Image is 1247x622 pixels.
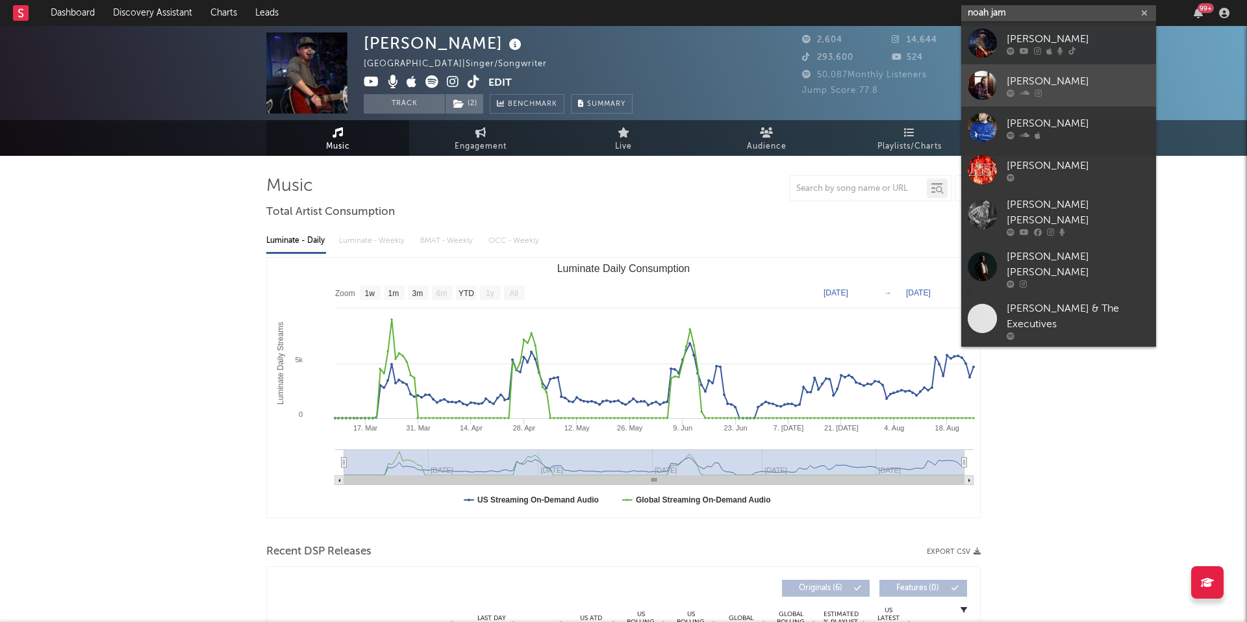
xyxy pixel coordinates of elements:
[892,36,937,44] span: 14,644
[1007,116,1150,131] div: [PERSON_NAME]
[266,230,326,252] div: Luminate - Daily
[961,243,1156,295] a: [PERSON_NAME] [PERSON_NAME]
[892,53,923,62] span: 524
[1007,197,1150,229] div: [PERSON_NAME] [PERSON_NAME]
[802,53,853,62] span: 293,600
[1198,3,1214,13] div: 99 +
[364,56,562,72] div: [GEOGRAPHIC_DATA] | Singer/Songwriter
[802,36,842,44] span: 2,604
[961,64,1156,106] a: [PERSON_NAME]
[388,289,399,298] text: 1m
[459,289,474,298] text: YTD
[1007,158,1150,173] div: [PERSON_NAME]
[488,75,512,92] button: Edit
[673,424,692,432] text: 9. Jun
[695,120,838,156] a: Audience
[365,289,375,298] text: 1w
[961,5,1156,21] input: Search for artists
[486,289,494,298] text: 1y
[782,580,870,597] button: Originals(6)
[888,584,948,592] span: Features ( 0 )
[455,139,507,155] span: Engagement
[409,120,552,156] a: Engagement
[364,32,525,54] div: [PERSON_NAME]
[824,288,848,297] text: [DATE]
[299,410,303,418] text: 0
[587,101,625,108] span: Summary
[774,424,804,432] text: 7. [DATE]
[267,258,980,517] svg: Luminate Daily Consumption
[571,94,633,114] button: Summary
[615,139,632,155] span: Live
[636,495,771,504] text: Global Streaming On-Demand Audio
[1007,249,1150,280] div: [PERSON_NAME] [PERSON_NAME]
[552,120,695,156] a: Live
[884,424,904,432] text: 4. Aug
[838,120,981,156] a: Playlists/Charts
[412,289,423,298] text: 3m
[927,548,981,556] button: Export CSV
[557,263,690,274] text: Luminate Daily Consumption
[295,356,303,364] text: 5k
[961,22,1156,64] a: [PERSON_NAME]
[961,106,1156,149] a: [PERSON_NAME]
[508,97,557,112] span: Benchmark
[961,347,1156,389] a: NoahJay
[935,424,959,432] text: 18. Aug
[276,322,285,404] text: Luminate Daily Streams
[790,184,927,194] input: Search by song name or URL
[961,149,1156,191] a: [PERSON_NAME]
[747,139,787,155] span: Audience
[446,94,483,114] button: (2)
[512,424,535,432] text: 28. Apr
[961,295,1156,347] a: [PERSON_NAME] & The Executives
[490,94,564,114] a: Benchmark
[884,288,892,297] text: →
[802,86,878,95] span: Jump Score: 77.8
[564,424,590,432] text: 12. May
[906,288,931,297] text: [DATE]
[364,94,445,114] button: Track
[266,544,372,560] span: Recent DSP Releases
[477,495,599,504] text: US Streaming On-Demand Audio
[436,289,447,298] text: 6m
[406,424,431,432] text: 31. Mar
[790,584,850,592] span: Originals ( 6 )
[353,424,378,432] text: 17. Mar
[1007,31,1150,47] div: [PERSON_NAME]
[445,94,484,114] span: ( 2 )
[460,424,483,432] text: 14. Apr
[509,289,518,298] text: All
[877,139,942,155] span: Playlists/Charts
[335,289,355,298] text: Zoom
[266,205,395,220] span: Total Artist Consumption
[802,71,927,79] span: 50,087 Monthly Listeners
[879,580,967,597] button: Features(0)
[1007,73,1150,89] div: [PERSON_NAME]
[1194,8,1203,18] button: 99+
[326,139,350,155] span: Music
[824,424,859,432] text: 21. [DATE]
[724,424,748,432] text: 23. Jun
[1007,301,1150,332] div: [PERSON_NAME] & The Executives
[961,191,1156,243] a: [PERSON_NAME] [PERSON_NAME]
[266,120,409,156] a: Music
[617,424,643,432] text: 26. May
